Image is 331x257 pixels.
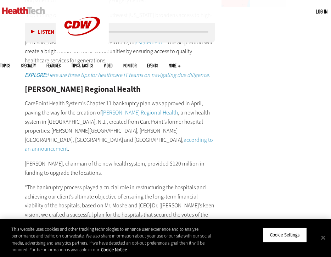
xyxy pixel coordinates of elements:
a: Tips & Tactics [71,63,93,68]
a: MonITor [123,63,136,68]
img: Home [2,7,45,14]
h2: [PERSON_NAME] Regional Health [25,85,215,93]
span: Specialty [21,63,36,68]
span: More [169,63,180,68]
a: Features [46,63,61,68]
a: CDW [56,47,109,54]
a: Events [147,63,158,68]
a: More information about your privacy [101,247,127,253]
a: Video [104,63,113,68]
button: Close [315,230,331,245]
a: [PERSON_NAME] Regional Health [102,109,178,116]
p: [PERSON_NAME], chairman of the new health system, provided $120 million in funding to upgrade the... [25,159,215,177]
button: Cookie Settings [263,228,307,242]
div: User menu [316,8,327,15]
p: CarePoint Health System’s Chapter 11 bankruptcy plan was approved in April, paving the way for th... [25,99,215,153]
a: Log in [316,8,327,15]
p: “The bankruptcy process played a crucial role in restructuring the hospitals and achieving our cl... [25,183,215,238]
div: This website uses cookies and other tracking technologies to enhance user experience and to analy... [11,226,216,253]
